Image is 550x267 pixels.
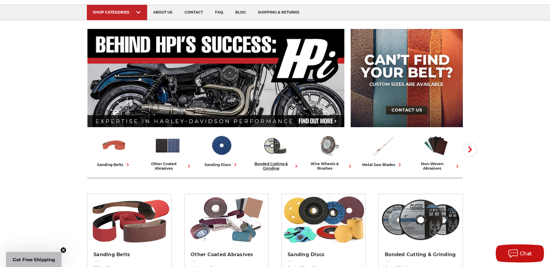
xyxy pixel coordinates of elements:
[351,29,463,127] img: promo banner for custom belts.
[179,5,209,20] a: contact
[412,162,460,171] div: non-woven abrasives
[87,194,171,245] img: Sanding Belts
[208,133,235,159] img: Sanding Discs
[97,162,131,168] div: sanding belts
[252,5,305,20] a: shipping & returns
[520,251,532,256] span: Chat
[147,5,179,20] a: about us
[251,162,299,171] div: bonded cutting & grinding
[143,162,192,171] div: other coated abrasives
[379,194,463,245] img: Bonded Cutting & Grinding
[191,252,262,258] h2: Other Coated Abrasives
[229,5,252,20] a: blog
[304,133,353,171] a: wire wheels & brushes
[197,133,246,168] a: sanding discs
[60,247,66,253] button: Close teaser
[209,5,229,20] a: faq
[423,133,449,159] img: Non-woven Abrasives
[282,194,365,245] img: Sanding Discs
[154,133,181,159] img: Other Coated Abrasives
[93,252,165,258] h2: Sanding Belts
[101,133,127,159] img: Sanding Belts
[358,133,407,168] a: metal saw blades
[463,142,477,157] button: Next
[369,133,396,159] img: Metal Saw Blades
[362,162,403,168] div: metal saw blades
[13,257,55,262] span: Get Free Shipping
[288,252,359,258] h2: Sanding Discs
[412,133,460,171] a: non-woven abrasives
[385,252,457,258] h2: Bonded Cutting & Grinding
[6,252,62,267] div: Get Free ShippingClose teaser
[87,29,345,127] img: Banner for an interview featuring Horsepower Inc who makes Harley performance upgrades featured o...
[204,162,239,168] div: sanding discs
[185,194,268,245] img: Other Coated Abrasives
[262,133,288,159] img: Bonded Cutting & Grinding
[304,162,353,171] div: wire wheels & brushes
[93,10,141,14] div: SHOP CATEGORIES
[251,133,299,171] a: bonded cutting & grinding
[315,133,342,159] img: Wire Wheels & Brushes
[143,133,192,171] a: other coated abrasives
[90,133,138,168] a: sanding belts
[496,244,544,262] button: Chat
